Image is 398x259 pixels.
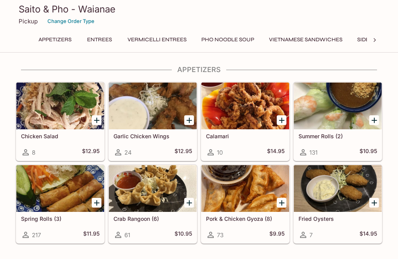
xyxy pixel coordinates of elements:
button: Vietnamese Sandwiches [265,34,347,45]
a: Chicken Salad8$12.95 [16,82,105,161]
div: Garlic Chicken Wings [109,83,197,129]
h5: $12.95 [82,148,99,157]
button: Add Pork & Chicken Gyoza (8) [277,198,286,208]
h5: Spring Rolls (3) [21,215,99,222]
span: 24 [124,149,132,156]
h5: Garlic Chicken Wings [113,133,192,139]
button: Pho Noodle Soup [197,34,258,45]
a: Garlic Chicken Wings24$12.95 [108,82,197,161]
button: Add Crab Rangoon (6) [184,198,194,208]
h4: Appetizers [16,65,382,74]
h5: $14.95 [360,230,377,240]
h5: $11.95 [83,230,99,240]
h5: Pork & Chicken Gyoza (8) [206,215,285,222]
button: Add Calamari [277,115,286,125]
button: Add Garlic Chicken Wings [184,115,194,125]
span: 131 [309,149,318,156]
h5: Calamari [206,133,285,139]
span: 7 [309,231,312,239]
a: Spring Rolls (3)217$11.95 [16,165,105,243]
h3: Saito & Pho - Waianae [19,3,379,15]
div: Spring Rolls (3) [16,165,104,212]
div: Pork & Chicken Gyoza (8) [201,165,289,212]
h5: $10.95 [360,148,377,157]
h5: $12.95 [175,148,192,157]
button: Side Order [353,34,394,45]
span: 61 [124,231,130,239]
a: Summer Rolls (2)131$10.95 [293,82,382,161]
h5: $9.95 [269,230,285,240]
button: Vermicelli Entrees [123,34,191,45]
h5: Crab Rangoon (6) [113,215,192,222]
span: 10 [217,149,223,156]
button: Add Chicken Salad [92,115,101,125]
a: Pork & Chicken Gyoza (8)73$9.95 [201,165,290,243]
p: Pickup [19,18,38,25]
h5: $10.95 [175,230,192,240]
button: Appetizers [34,34,76,45]
h5: $14.95 [267,148,285,157]
h5: Summer Rolls (2) [298,133,377,139]
span: 217 [32,231,41,239]
div: Calamari [201,83,289,129]
button: Add Summer Rolls (2) [369,115,379,125]
h5: Fried Oysters [298,215,377,222]
button: Change Order Type [44,15,98,27]
span: 73 [217,231,223,239]
h5: Chicken Salad [21,133,99,139]
button: Add Fried Oysters [369,198,379,208]
button: Add Spring Rolls (3) [92,198,101,208]
span: 8 [32,149,35,156]
div: Fried Oysters [294,165,382,212]
div: Chicken Salad [16,83,104,129]
a: Calamari10$14.95 [201,82,290,161]
div: Crab Rangoon (6) [109,165,197,212]
button: Entrees [82,34,117,45]
a: Fried Oysters7$14.95 [293,165,382,243]
a: Crab Rangoon (6)61$10.95 [108,165,197,243]
div: Summer Rolls (2) [294,83,382,129]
